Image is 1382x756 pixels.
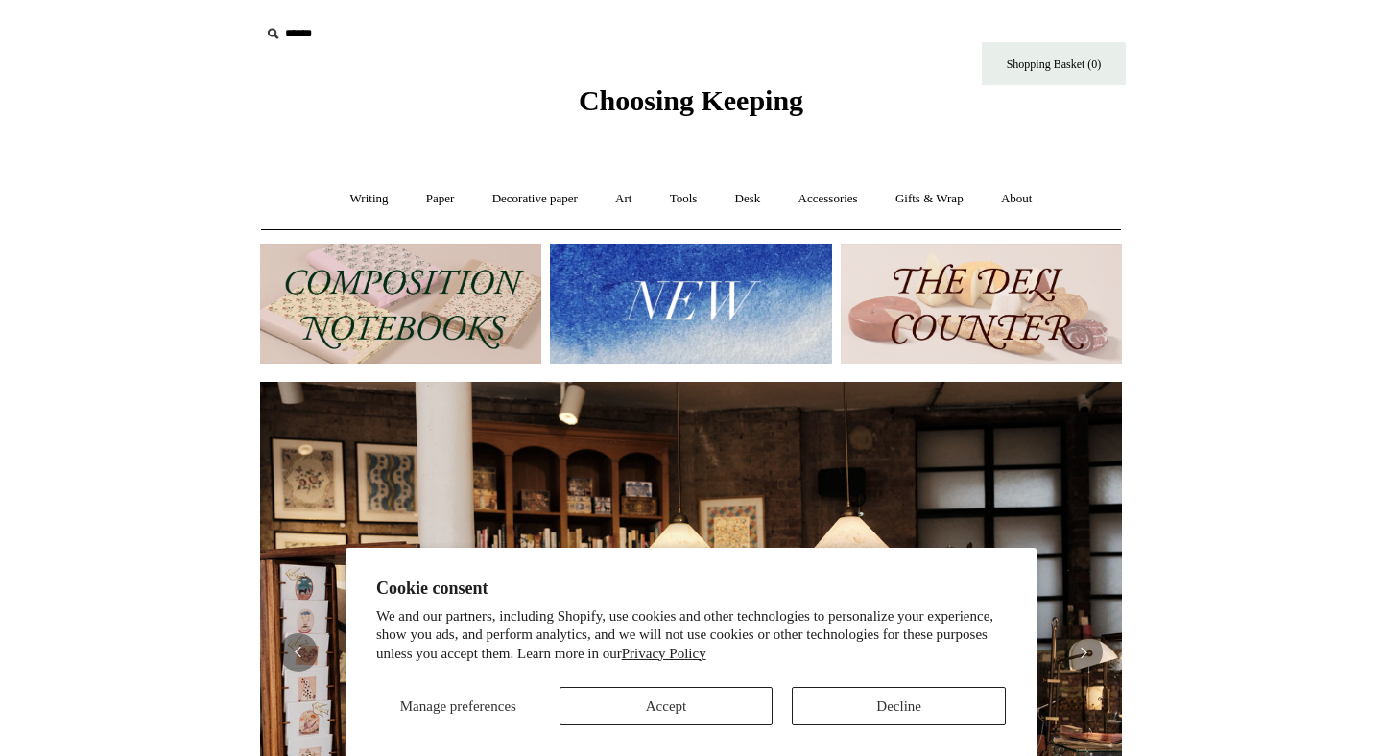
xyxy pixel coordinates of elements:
img: The Deli Counter [841,244,1122,364]
button: Manage preferences [376,687,540,725]
a: Shopping Basket (0) [982,42,1126,85]
a: Decorative paper [475,174,595,224]
button: Accept [560,687,774,725]
button: Previous [279,633,318,672]
a: Writing [333,174,406,224]
a: Paper [409,174,472,224]
a: Gifts & Wrap [878,174,981,224]
a: Privacy Policy [622,646,706,661]
img: 202302 Composition ledgers.jpg__PID:69722ee6-fa44-49dd-a067-31375e5d54ec [260,244,541,364]
a: Art [598,174,649,224]
a: Accessories [781,174,875,224]
button: Decline [792,687,1006,725]
span: Manage preferences [400,698,516,714]
p: We and our partners, including Shopify, use cookies and other technologies to personalize your ex... [376,607,1006,664]
img: New.jpg__PID:f73bdf93-380a-4a35-bcfe-7823039498e1 [550,244,831,364]
span: Choosing Keeping [579,84,803,116]
a: Desk [718,174,778,224]
a: About [984,174,1050,224]
button: Next [1064,633,1103,672]
h2: Cookie consent [376,579,1006,599]
a: Tools [653,174,715,224]
a: Choosing Keeping [579,100,803,113]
